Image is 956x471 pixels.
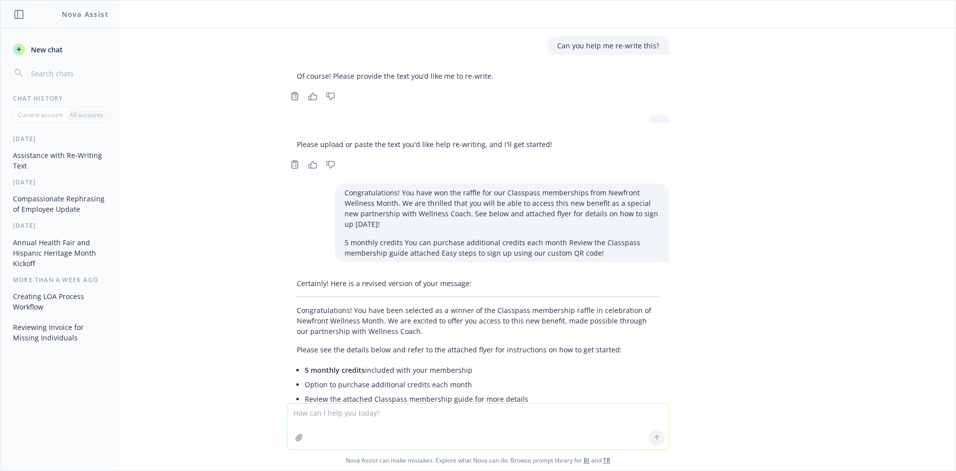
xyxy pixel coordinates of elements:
p: Certainly! Here is a revised version of your message: [297,278,659,289]
button: Reviewing Invoice for Missing Individuals [9,319,112,346]
li: Option to purchase additional credits each month [305,377,659,392]
p: All accounts [70,111,103,119]
span: New chat [29,44,63,55]
div: [DATE] [1,178,120,186]
div: More than a week ago [1,276,120,284]
p: Of course! Please provide the text you’d like me to re-write. [297,71,493,81]
p: Congratulations! You have won the raffle for our Classpass memberships from Newfront Wellness Mon... [345,187,659,229]
p: Can you help me re-write this? [557,40,659,51]
a: BI [584,456,590,465]
button: Thumbs down [323,157,339,171]
div: Chat History [1,94,120,103]
button: Assistance with Re-Writing Text [9,147,112,174]
li: Review the attached Classpass membership guide for more details [305,392,659,406]
h1: Nova Assist [62,9,109,19]
button: Thumbs down [323,89,339,103]
li: included with your membership [305,363,659,377]
p: Congratulations! You have been selected as a winner of the Classpass membership raffle in celebra... [297,305,659,336]
div: [DATE] [1,221,120,230]
p: Current account [18,111,63,119]
p: 5 monthly credits You can purchase additional credits each month Review the Classpass membership ... [345,237,659,258]
button: Compassionate Rephrasing of Employee Update [9,190,112,217]
p: Please see the details below and refer to the attached flyer for instructions on how to get started: [297,344,659,355]
span: 5 monthly credits [305,365,365,375]
a: TR [603,456,610,465]
button: New chat [9,40,112,58]
button: Annual Health Fair and Hispanic Heritage Month Kickoff [9,234,112,272]
p: Please upload or paste the text you'd like help re-writing, and I'll get started! [297,139,552,150]
input: Search chats [29,66,108,80]
svg: Copy to clipboard [290,160,299,169]
span: Nova Assist can make mistakes. Explore what Nova can do: Browse prompt library for and [4,450,952,471]
div: [DATE] [1,135,120,143]
svg: Copy to clipboard [290,92,299,101]
button: Creating LOA Process Workflow [9,288,112,315]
